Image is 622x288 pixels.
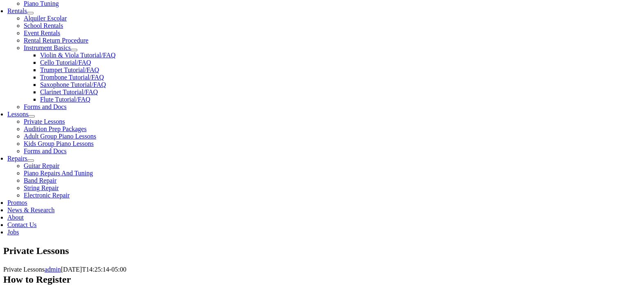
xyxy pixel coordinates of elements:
a: Jobs [7,229,19,236]
a: Kids Group Piano Lessons [24,140,94,147]
a: Band Repair [24,177,56,184]
a: Trombone Tutorial/FAQ [40,74,104,81]
a: Adult Group Piano Lessons [24,133,96,140]
a: admin [45,266,61,273]
a: Rental Return Procedure [24,37,88,44]
h1: Private Lessons [3,244,619,258]
button: Open submenu of Repairs [27,159,34,162]
a: String Repair [24,184,59,191]
span: [DATE]T14:25:14-05:00 [61,266,126,273]
a: Cello Tutorial/FAQ [40,59,91,66]
a: School Rentals [24,22,63,29]
h2: How to Register [3,273,482,286]
button: Open submenu of Rentals [27,12,34,14]
a: Contact Us [7,221,37,228]
a: About [7,214,24,221]
a: Audition Prep Packages [24,125,87,132]
button: Open submenu of Instrument Basics [71,49,77,51]
a: Trumpet Tutorial/FAQ [40,66,99,73]
a: Electronic Repair [24,192,70,199]
a: Piano Repairs And Tuning [24,170,93,177]
a: Event Rentals [24,29,60,36]
a: Guitar Repair [24,162,60,169]
button: Open submenu of Lessons [28,115,35,118]
a: Alquiler Escolar [24,15,67,22]
a: Rentals [7,7,27,14]
a: Lessons [7,111,29,118]
a: Private Lessons [24,118,65,125]
a: Forms and Docs [24,147,67,154]
a: Repairs [7,155,27,162]
span: Private Lessons [3,266,45,273]
a: Instrument Basics [24,44,71,51]
a: Saxophone Tutorial/FAQ [40,81,106,88]
a: Promos [7,199,27,206]
a: Flute Tutorial/FAQ [40,96,90,103]
a: Violin & Viola Tutorial/FAQ [40,52,116,59]
section: Page Title Bar [3,244,619,258]
a: News & Research [7,206,55,213]
a: Clarinet Tutorial/FAQ [40,88,98,95]
a: Forms and Docs [24,103,67,110]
